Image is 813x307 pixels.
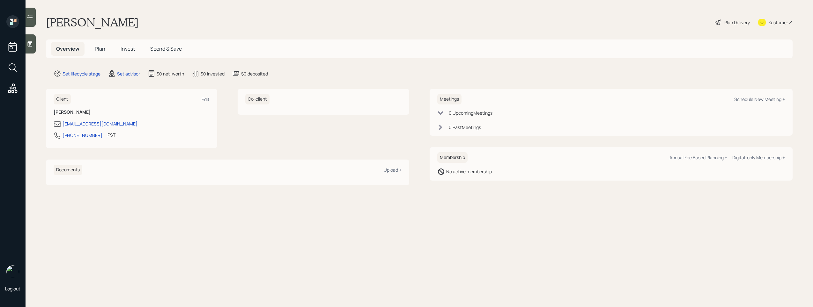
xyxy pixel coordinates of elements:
[63,132,102,139] div: [PHONE_NUMBER]
[449,124,481,131] div: 0 Past Meeting s
[117,70,140,77] div: Set advisor
[241,70,268,77] div: $0 deposited
[724,19,750,26] div: Plan Delivery
[54,94,71,104] h6: Client
[157,70,184,77] div: $0 net-worth
[201,70,225,77] div: $0 invested
[437,94,462,104] h6: Meetings
[768,19,788,26] div: Kustomer
[6,265,19,278] img: retirable_logo.png
[202,96,210,102] div: Edit
[150,45,182,52] span: Spend & Save
[437,152,468,163] h6: Membership
[46,15,139,29] h1: [PERSON_NAME]
[54,110,210,115] h6: [PERSON_NAME]
[669,154,727,161] div: Annual Fee Based Planning +
[446,168,492,175] div: No active membership
[95,45,105,52] span: Plan
[449,110,492,116] div: 0 Upcoming Meeting s
[732,154,785,161] div: Digital-only Membership +
[245,94,270,104] h6: Co-client
[56,45,79,52] span: Overview
[5,286,20,292] div: Log out
[734,96,785,102] div: Schedule New Meeting +
[107,132,115,138] div: PST
[384,167,402,173] div: Upload +
[54,165,82,175] h6: Documents
[121,45,135,52] span: Invest
[63,120,137,127] div: [EMAIL_ADDRESS][DOMAIN_NAME]
[63,70,100,77] div: Set lifecycle stage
